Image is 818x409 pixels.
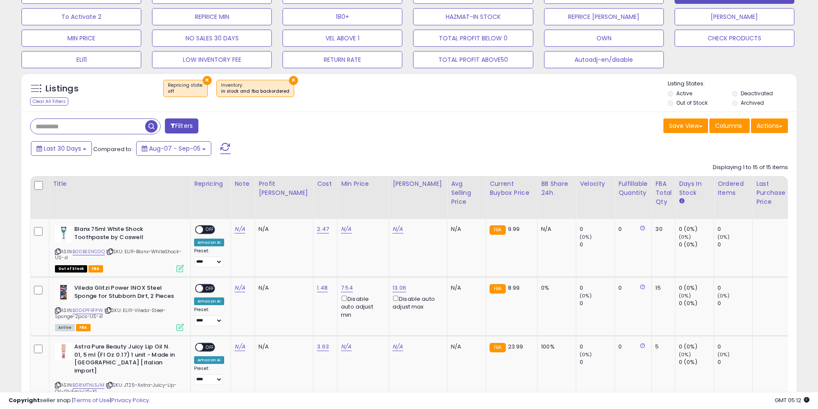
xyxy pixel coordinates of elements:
[194,239,224,246] div: Amazon AI
[341,225,351,233] a: N/A
[580,343,614,351] div: 0
[111,396,149,404] a: Privacy Policy
[544,8,664,25] button: REPRICE [PERSON_NAME]
[194,248,224,267] div: Preset:
[580,179,611,188] div: Velocity
[718,292,730,299] small: (0%)
[93,145,133,153] span: Compared to:
[221,82,289,95] span: Inventory :
[165,118,198,133] button: Filters
[392,294,441,311] div: Disable auto adjust max
[756,179,788,206] div: Last Purchase Price
[580,241,614,248] div: 0
[490,343,505,352] small: FBA
[317,225,329,233] a: 2.47
[55,343,72,360] img: 312uUgt5IrL._SL40_.jpg
[341,284,353,292] a: 7.54
[149,144,201,153] span: Aug-07 - Sep-05
[73,382,104,389] a: B08MTNL5JM
[73,307,103,314] a: B00EPF4FPW
[618,225,645,233] div: 0
[203,76,212,85] button: ×
[234,342,245,351] a: N/A
[44,144,81,153] span: Last 30 Days
[451,225,479,233] div: N/A
[679,351,691,358] small: (0%)
[676,90,692,97] label: Active
[55,265,87,273] span: All listings that are currently out of stock and unavailable for purchase on Amazon
[317,179,334,188] div: Cost
[168,82,203,95] span: Repricing state :
[618,343,645,351] div: 0
[679,292,691,299] small: (0%)
[55,382,177,394] span: | SKU: JT25-Astra-Juicy-Lip-Oil-01-5ml-US-X1
[53,179,187,188] div: Title
[490,179,534,197] div: Current Buybox Price
[55,225,72,242] img: 31649ua2--L._SL40_.jpg
[490,284,505,294] small: FBA
[9,397,149,405] div: seller snap | |
[508,284,520,292] span: 8.99
[655,343,669,351] div: 5
[76,324,91,331] span: FBA
[741,99,764,106] label: Archived
[544,30,664,47] button: OWN
[718,233,730,240] small: (0%)
[679,300,714,307] div: 0 (0%)
[679,225,714,233] div: 0 (0%)
[317,342,329,351] a: 3.63
[74,225,179,243] b: Blanx 75ml White Shock Toothpaste by Coswell
[580,284,614,292] div: 0
[194,307,224,326] div: Preset:
[718,225,752,233] div: 0
[541,343,569,351] div: 100%
[718,179,749,197] div: Ordered Items
[55,284,184,330] div: ASIN:
[283,8,402,25] button: 180+
[718,351,730,358] small: (0%)
[580,292,592,299] small: (0%)
[508,225,520,233] span: 9.99
[341,179,385,188] div: Min Price
[679,179,710,197] div: Days In Stock
[194,297,224,305] div: Amazon AI
[194,356,224,364] div: Amazon AI
[580,358,614,366] div: 0
[73,396,110,404] a: Terms of Use
[618,179,648,197] div: Fulfillable Quantity
[194,179,227,188] div: Repricing
[580,233,592,240] small: (0%)
[679,343,714,351] div: 0 (0%)
[490,225,505,235] small: FBA
[21,30,141,47] button: MIN PRICE
[718,241,752,248] div: 0
[541,284,569,292] div: 0%
[55,284,72,301] img: 41l2l1FIYNL._SL40_.jpg
[679,197,684,205] small: Days In Stock.
[718,358,752,366] div: 0
[668,80,797,88] p: Listing States:
[413,51,533,68] button: TOTAL PROFIT ABOVE50
[88,265,103,273] span: FBA
[413,8,533,25] button: HAZMAT-IN STOCK
[679,233,691,240] small: (0%)
[74,343,179,377] b: Astra Pure Beauty Juicy Lip Oil N. 01, 5 ml (Fl Oz 0.17) 1 unit - Made in [GEOGRAPHIC_DATA] [ital...
[317,284,328,292] a: 1.48
[283,51,402,68] button: RETURN RATE
[258,343,307,351] div: N/A
[451,284,479,292] div: N/A
[618,284,645,292] div: 0
[451,179,482,206] div: Avg Selling Price
[715,121,742,130] span: Columns
[451,343,479,351] div: N/A
[55,324,75,331] span: All listings currently available for purchase on Amazon
[580,351,592,358] small: (0%)
[655,284,669,292] div: 15
[741,90,773,97] label: Deactivated
[675,8,794,25] button: [PERSON_NAME]
[152,8,272,25] button: REPRICE MIN
[392,179,444,188] div: [PERSON_NAME]
[341,294,382,319] div: Disable auto adjust min
[718,343,752,351] div: 0
[73,248,105,255] a: B00BESNCGQ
